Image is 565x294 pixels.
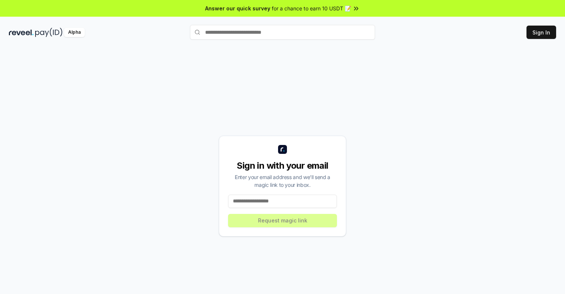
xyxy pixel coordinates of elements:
[526,26,556,39] button: Sign In
[228,173,337,189] div: Enter your email address and we’ll send a magic link to your inbox.
[35,28,63,37] img: pay_id
[205,4,270,12] span: Answer our quick survey
[272,4,351,12] span: for a chance to earn 10 USDT 📝
[9,28,34,37] img: reveel_dark
[228,160,337,172] div: Sign in with your email
[278,145,287,154] img: logo_small
[64,28,85,37] div: Alpha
